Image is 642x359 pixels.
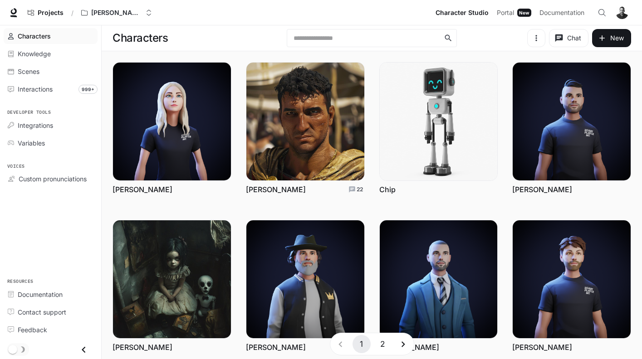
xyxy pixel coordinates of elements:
[4,171,98,187] a: Custom pronunciations
[394,335,412,353] button: Go to next page
[4,286,98,302] a: Documentation
[549,29,588,47] button: Chat
[330,333,414,355] nav: pagination navigation
[517,9,531,17] div: New
[78,85,98,94] span: 999+
[497,7,514,19] span: Portal
[18,307,66,317] span: Contact support
[246,220,364,338] img: Eric Cantona
[74,340,94,359] button: Close drawer
[8,344,17,354] span: Dark mode toggle
[536,4,591,22] a: Documentation
[373,335,392,353] button: Go to page 2
[77,4,156,22] button: Open workspace menu
[513,220,631,338] img: Jack Grealish
[380,63,498,180] img: Chip
[246,184,306,194] a: [PERSON_NAME]
[113,220,231,338] img: Emily Briarwood
[18,84,53,94] span: Interactions
[113,184,172,194] a: [PERSON_NAME]
[592,29,631,47] button: New
[4,63,98,79] a: Scenes
[113,29,168,47] h1: Characters
[24,4,68,22] a: Go to projects
[4,135,98,151] a: Variables
[19,174,87,184] span: Custom pronunciations
[68,8,77,18] div: /
[18,138,45,148] span: Variables
[353,335,371,353] button: page 1
[357,185,363,194] p: 22
[616,6,628,19] img: User avatar
[18,325,47,335] span: Feedback
[18,290,63,299] span: Documentation
[379,184,396,194] a: Chip
[91,9,142,17] p: [PERSON_NAME]'s Workspace
[38,9,64,17] span: Projects
[246,63,364,180] img: Caius Lucius
[539,7,584,19] span: Documentation
[432,4,492,22] a: Character Studio
[4,46,98,62] a: Knowledge
[4,304,98,320] a: Contact support
[513,63,631,180] img: Ederson
[512,184,572,194] a: [PERSON_NAME]
[348,185,363,194] a: Total conversations
[593,4,611,22] button: Open Command Menu
[613,4,631,22] button: User avatar
[493,4,535,22] a: PortalNew
[18,121,53,130] span: Integrations
[18,67,39,76] span: Scenes
[113,63,231,180] img: Alex Greenwood
[436,7,489,19] span: Character Studio
[380,220,498,338] img: Fred Sirieix
[4,117,98,133] a: Integrations
[4,81,98,97] a: Interactions
[4,322,98,338] a: Feedback
[18,49,51,58] span: Knowledge
[18,31,51,41] span: Characters
[4,28,98,44] a: Characters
